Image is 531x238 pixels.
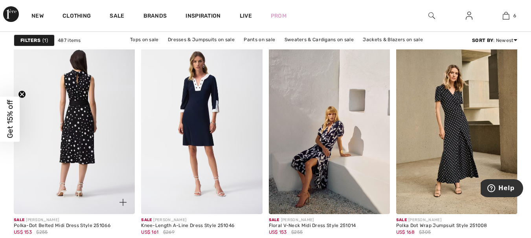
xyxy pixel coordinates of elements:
[141,218,152,222] span: Sale
[281,35,358,45] a: Sweaters & Cardigans on sale
[186,13,220,21] span: Inspiration
[472,38,493,43] strong: Sort By
[459,11,479,21] a: Sign In
[466,11,472,20] img: My Info
[164,35,239,45] a: Dresses & Jumpsuits on sale
[141,33,262,214] img: Knee-Length A-Line Dress Style 251046. Midnight Blue/Vanilla
[42,37,48,44] span: 1
[141,223,234,229] div: Knee-Length A-Line Dress Style 251046
[396,217,487,223] div: [PERSON_NAME]
[396,218,407,222] span: Sale
[20,37,40,44] strong: Filters
[240,35,279,45] a: Pants on sale
[269,33,390,214] img: Floral V-Neck Midi Dress Style 251014. Midnight blue/beige
[271,45,322,55] a: Outerwear on sale
[488,11,524,20] a: 6
[163,229,175,236] span: $269
[119,199,127,206] img: plus_v2.svg
[269,217,356,223] div: [PERSON_NAME]
[14,223,110,229] div: Polka-Dot Belted Midi Dress Style 251066
[503,11,509,20] img: My Bag
[58,37,81,44] span: 487 items
[36,229,48,236] span: $255
[14,33,135,214] a: Polka-Dot Belted Midi Dress Style 251066. Black/Vanilla
[18,90,26,98] button: Close teaser
[14,218,24,222] span: Sale
[269,223,356,229] div: Floral V-Neck Midi Dress Style 251014
[396,223,487,229] div: Polka Dot Wrap Jumpsuit Style 251008
[291,229,303,236] span: $255
[396,229,415,235] span: US$ 168
[240,12,252,20] a: Live
[513,12,516,19] span: 6
[31,13,44,21] a: New
[231,45,270,55] a: Skirts on sale
[3,6,19,22] img: 1ère Avenue
[62,13,91,21] a: Clothing
[143,13,167,21] a: Brands
[110,13,124,21] a: Sale
[428,11,435,20] img: search the website
[6,100,15,138] span: Get 15% off
[141,229,158,235] span: US$ 161
[126,35,163,45] a: Tops on sale
[481,179,523,199] iframe: Opens a widget where you can find more information
[396,33,517,214] img: Polka Dot Wrap Jumpsuit Style 251008. Black/Vanilla
[472,37,517,44] div: : Newest
[359,35,427,45] a: Jackets & Blazers on sale
[141,217,234,223] div: [PERSON_NAME]
[271,12,287,20] a: Prom
[269,218,279,222] span: Sale
[14,229,32,235] span: US$ 153
[14,217,110,223] div: [PERSON_NAME]
[269,229,287,235] span: US$ 153
[419,229,431,236] span: $305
